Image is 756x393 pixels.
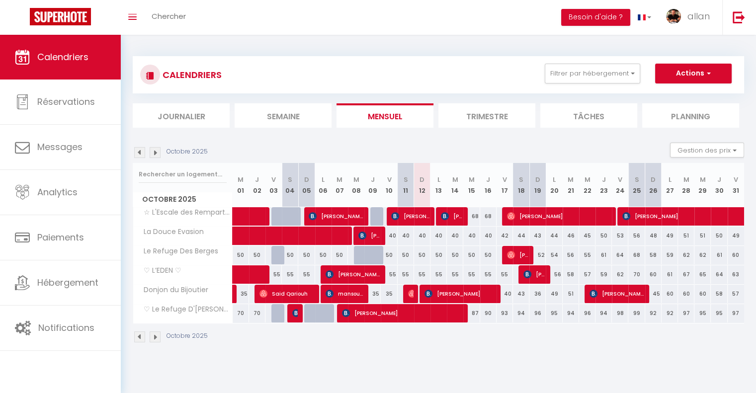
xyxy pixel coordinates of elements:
span: allan [687,10,710,22]
th: 12 [414,163,430,207]
div: 50 [282,246,298,264]
div: 40 [497,285,513,303]
div: 40 [480,227,497,245]
h3: CALENDRIERS [160,64,222,86]
div: 49 [546,285,562,303]
div: 50 [447,246,463,264]
div: 92 [662,304,678,322]
button: Gestion des prix [670,143,744,157]
div: 55 [463,265,480,284]
div: 50 [463,246,480,264]
th: 31 [728,163,744,207]
th: 28 [678,163,694,207]
div: 35 [364,285,381,303]
div: 50 [398,246,414,264]
div: 68 [628,246,645,264]
div: 56 [546,265,562,284]
span: [PERSON_NAME] [391,207,429,226]
th: 23 [595,163,612,207]
abbr: M [568,175,574,184]
div: 60 [728,246,744,264]
abbr: D [651,175,656,184]
div: 67 [678,265,694,284]
div: 55 [381,265,397,284]
abbr: L [553,175,556,184]
th: 16 [480,163,497,207]
abbr: J [602,175,606,184]
div: 51 [678,227,694,245]
abbr: J [717,175,721,184]
abbr: V [271,175,276,184]
div: 50 [233,246,249,264]
div: 55 [579,246,595,264]
span: [PERSON_NAME] [589,284,644,303]
div: 55 [480,265,497,284]
span: Le Refuge Des Berges [135,246,221,257]
div: 40 [414,227,430,245]
div: 93 [497,304,513,322]
div: 60 [645,265,662,284]
span: Paiements [37,231,84,243]
div: 59 [662,246,678,264]
span: mansouri slim [326,284,364,303]
span: [PERSON_NAME] [292,304,298,322]
abbr: L [322,175,325,184]
th: 17 [497,163,513,207]
th: 30 [711,163,727,207]
div: 56 [563,246,579,264]
div: 56 [628,227,645,245]
li: Mensuel [336,103,433,128]
div: 50 [430,246,447,264]
div: 61 [662,265,678,284]
div: 55 [282,265,298,284]
th: 08 [348,163,364,207]
li: Semaine [235,103,332,128]
th: 22 [579,163,595,207]
th: 24 [612,163,628,207]
div: 95 [546,304,562,322]
abbr: M [353,175,359,184]
div: 94 [595,304,612,322]
abbr: J [486,175,490,184]
div: 50 [332,246,348,264]
div: 50 [711,227,727,245]
input: Rechercher un logement... [139,165,227,183]
div: 64 [612,246,628,264]
th: 09 [364,163,381,207]
span: Hébergement [37,276,98,289]
div: 55 [447,265,463,284]
span: Donjon du Bijoutier [135,285,211,296]
abbr: M [452,175,458,184]
div: 99 [628,304,645,322]
div: 43 [529,227,546,245]
div: 58 [645,246,662,264]
th: 01 [233,163,249,207]
abbr: J [371,175,375,184]
div: 55 [298,265,315,284]
abbr: D [535,175,540,184]
div: 55 [414,265,430,284]
div: 60 [678,285,694,303]
li: Trimestre [438,103,535,128]
div: 62 [694,246,711,264]
div: 50 [298,246,315,264]
div: 51 [563,285,579,303]
div: 68 [463,207,480,226]
div: 54 [546,246,562,264]
abbr: S [519,175,523,184]
div: 60 [662,285,678,303]
div: 62 [612,265,628,284]
span: [PERSON_NAME] [309,207,363,226]
abbr: V [618,175,622,184]
span: ♡ Le Refuge D'[PERSON_NAME] ♡ [135,304,234,315]
abbr: D [420,175,424,184]
span: Analytics [37,186,78,198]
th: 25 [628,163,645,207]
img: ... [666,9,681,24]
div: 40 [398,227,414,245]
span: Réservations [37,95,95,108]
span: [PERSON_NAME] [424,284,496,303]
li: Tâches [540,103,637,128]
abbr: S [634,175,639,184]
th: 20 [546,163,562,207]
